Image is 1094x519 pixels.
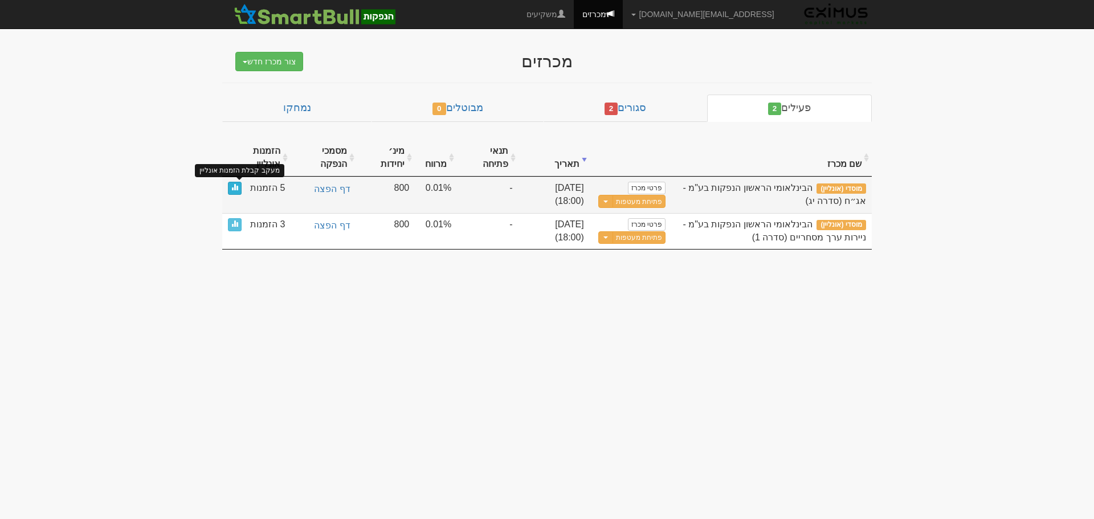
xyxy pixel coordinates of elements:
span: הבינלאומי הראשון הנפקות בע"מ - אג״ח (סדרה יג) [683,183,867,206]
td: - [457,177,518,213]
td: 800 [357,177,415,213]
a: דף הפצה [296,218,351,234]
span: הבינלאומי הראשון הנפקות בע"מ - ניירות ערך מסחריים (סדרה 1) [683,219,867,242]
td: [DATE] (18:00) [519,177,590,213]
button: פתיחת מעטפות [613,195,666,208]
th: מסמכי הנפקה : activate to sort column ascending [291,139,357,177]
a: נמחקו [222,95,372,122]
div: מכרזים [325,52,769,71]
td: 0.01% [415,213,457,250]
button: צור מכרז חדש [235,52,303,71]
th: תנאי פתיחה : activate to sort column ascending [457,139,518,177]
div: מעקב קבלת הזמנות אונליין [195,164,284,177]
td: [DATE] (18:00) [519,213,590,250]
img: SmartBull Logo [231,3,398,26]
th: תאריך : activate to sort column ascending [519,139,590,177]
td: 0.01% [415,177,457,213]
a: סגורים [544,95,707,122]
a: פעילים [707,95,872,122]
span: 0 [432,103,446,115]
button: פתיחת מעטפות [613,231,666,244]
td: - [457,213,518,250]
th: שם מכרז : activate to sort column ascending [671,139,872,177]
span: 5 הזמנות [250,182,285,195]
th: הזמנות אונליין : activate to sort column ascending [222,139,291,177]
a: פרטי מכרז [628,182,666,194]
a: דף הפצה [296,182,351,197]
span: 3 הזמנות [250,218,285,231]
td: 800 [357,213,415,250]
a: מבוטלים [372,95,544,122]
span: 2 [768,103,782,115]
span: מוסדי (אונליין) [817,220,866,230]
th: מינ׳ יחידות : activate to sort column ascending [357,139,415,177]
span: מוסדי (אונליין) [817,183,866,194]
a: פרטי מכרז [628,218,666,231]
span: 2 [605,103,618,115]
th: מרווח : activate to sort column ascending [415,139,457,177]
